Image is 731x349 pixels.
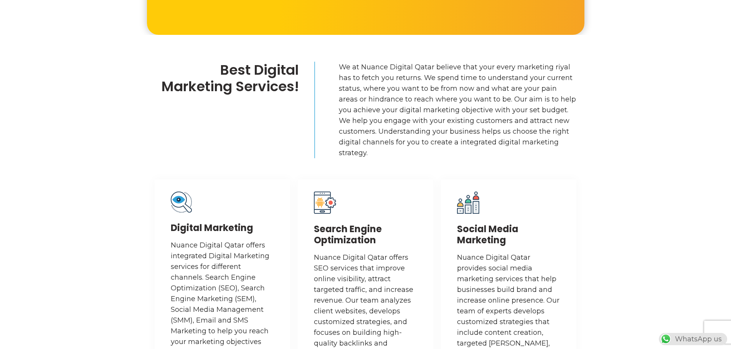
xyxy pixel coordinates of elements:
div: WhatsApp us [659,333,727,345]
p: We at Nuance Digital Qatar believe that your every marketing riyal has to fetch you returns. We s... [339,62,577,158]
a: WhatsAppWhatsApp us [659,335,727,343]
h2: Best Digital Marketing Services! [155,62,299,95]
h3: Social Media Marketing [457,224,560,246]
img: WhatsApp [660,333,672,345]
h3: Search Engine Optimization [314,224,417,246]
h3: Digital Marketing [171,223,274,234]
